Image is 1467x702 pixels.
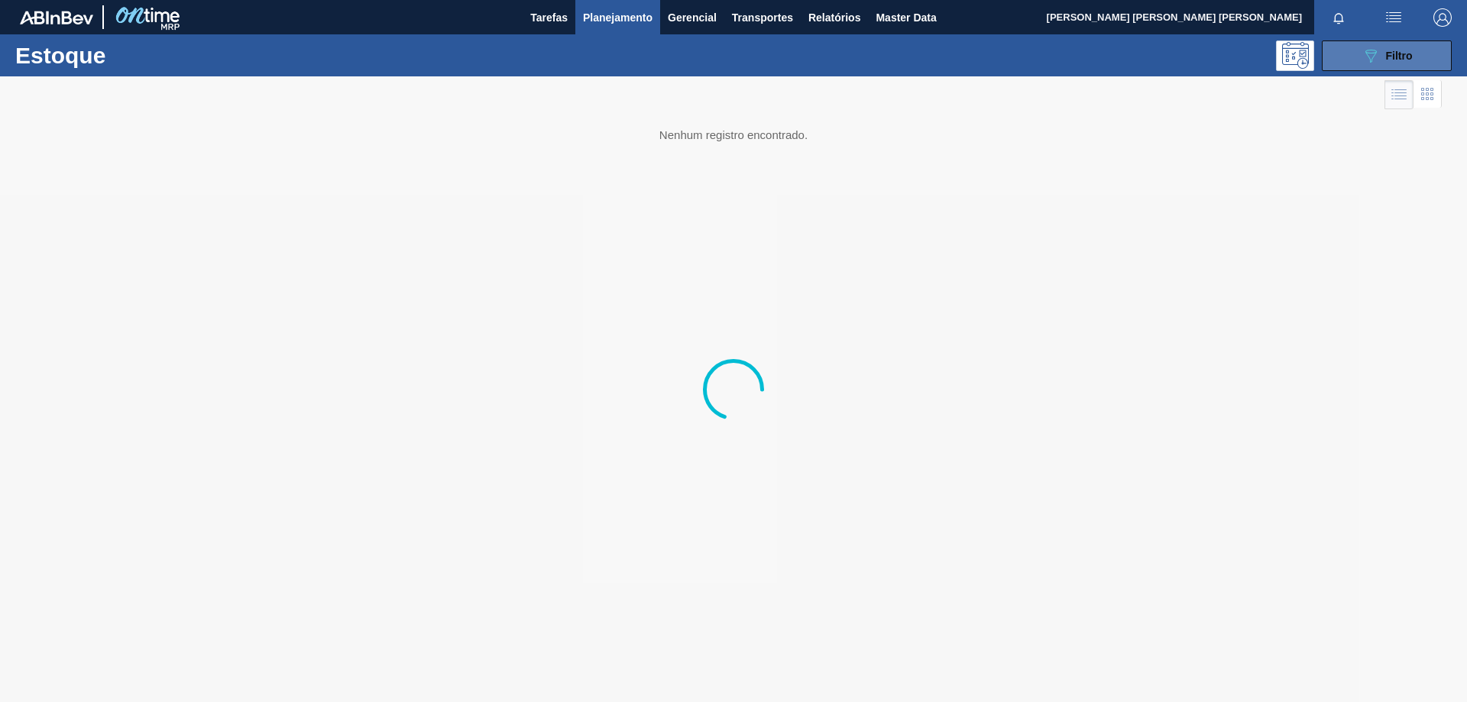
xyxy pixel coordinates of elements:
[15,47,244,64] h1: Estoque
[1384,8,1403,27] img: userActions
[1433,8,1452,27] img: Logout
[530,8,568,27] span: Tarefas
[732,8,793,27] span: Transportes
[876,8,936,27] span: Master Data
[1314,7,1363,28] button: Notificações
[1386,50,1413,62] span: Filtro
[1322,40,1452,71] button: Filtro
[668,8,717,27] span: Gerencial
[583,8,653,27] span: Planejamento
[1276,40,1314,71] div: Pogramando: nenhum usuário selecionado
[808,8,860,27] span: Relatórios
[20,11,93,24] img: TNhmsLtSVTkK8tSr43FrP2fwEKptu5GPRR3wAAAABJRU5ErkJggg==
